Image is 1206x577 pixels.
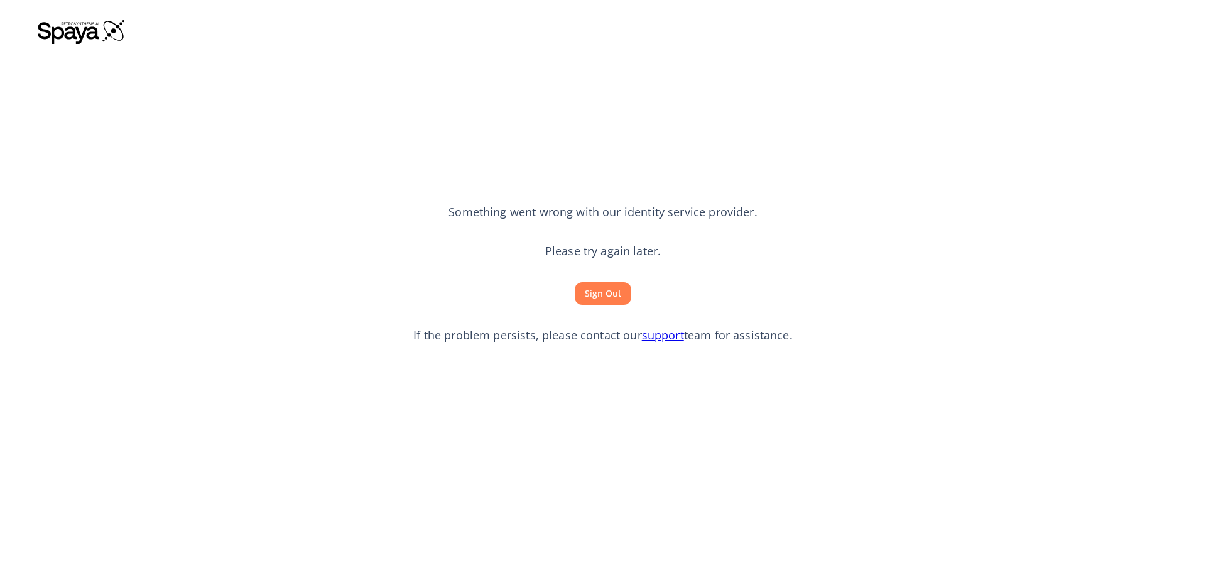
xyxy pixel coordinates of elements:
button: Sign Out [575,282,631,305]
a: support [642,327,684,343]
p: Please try again later. [545,243,661,260]
img: Spaya logo [38,19,126,44]
p: If the problem persists, please contact our team for assistance. [413,327,793,344]
p: Something went wrong with our identity service provider. [448,204,757,221]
